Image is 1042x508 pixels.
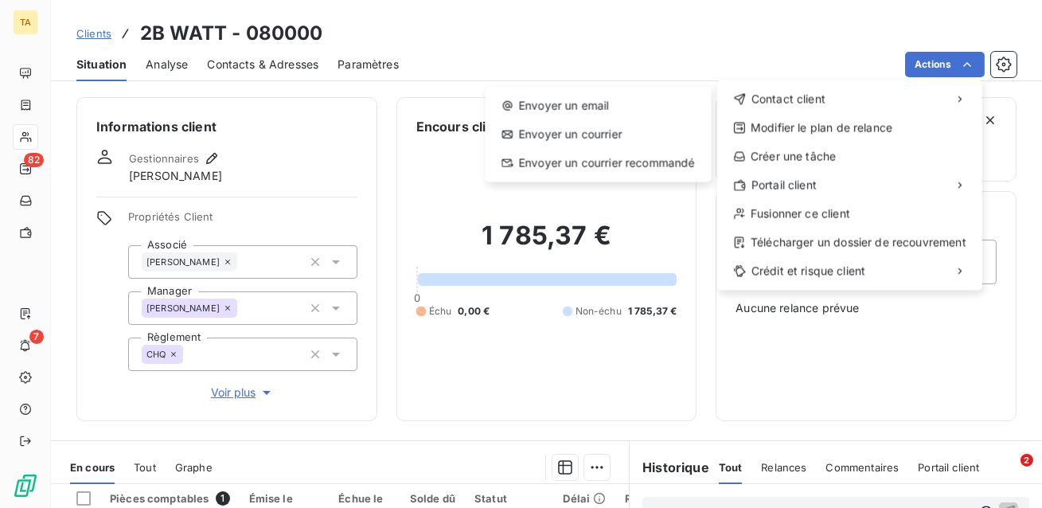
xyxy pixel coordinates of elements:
[717,80,982,290] div: Actions
[751,91,825,107] span: Contact client
[751,177,817,193] span: Portail client
[1021,454,1033,467] span: 2
[724,115,976,140] div: Modifier le plan de relance
[988,454,1026,492] iframe: Intercom live chat
[724,143,976,169] div: Créer une tâche
[492,150,705,176] div: Envoyer un courrier recommandé
[492,93,705,119] div: Envoyer un email
[492,122,705,147] div: Envoyer un courrier
[751,263,865,279] span: Crédit et risque client
[724,201,976,226] div: Fusionner ce client
[724,229,976,255] div: Télécharger un dossier de recouvrement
